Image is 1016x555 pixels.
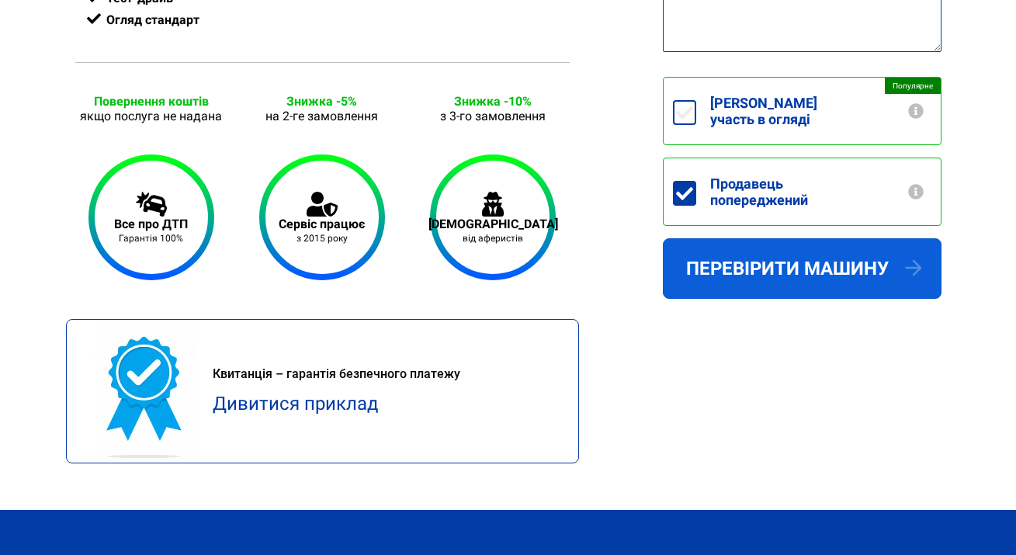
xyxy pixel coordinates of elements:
[696,158,941,225] label: Продавець попереджений
[114,217,188,231] div: Все про ДТП
[482,192,504,217] img: Захист
[663,238,941,299] button: Перевірити машину
[75,109,227,123] div: якщо послуга не надана
[246,109,398,123] div: на 2-ге замовлення
[87,9,558,31] div: Огляд стандарт
[307,192,338,217] img: Сервіс працює
[95,320,195,463] img: testdriver pay receipt
[279,233,365,244] div: з 2015 року
[907,184,925,199] button: Повідомте продавцеві що машину приїде перевірити незалежний експерт Test Driver. Огляд без СТО в ...
[246,94,398,109] div: Знижка -5%
[114,233,188,244] div: Гарантія 100%
[428,217,558,231] div: [DEMOGRAPHIC_DATA]
[428,233,558,244] div: від аферистів
[136,192,167,217] img: Все про ДТП
[696,78,941,144] label: [PERSON_NAME] участь в огляді
[213,393,378,415] a: Дивитися приклад
[279,217,365,231] div: Сервіс працює
[213,365,550,383] div: Квитанція – гарантія безпечного платежу
[417,109,569,123] div: з 3-го замовлення
[417,94,569,109] div: Знижка -10%
[75,94,227,109] div: Повернення коштів
[907,103,925,119] button: Сервіс Test Driver створений в першу чергу для того, щоб клієнт отримав 100% інформації про машин...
